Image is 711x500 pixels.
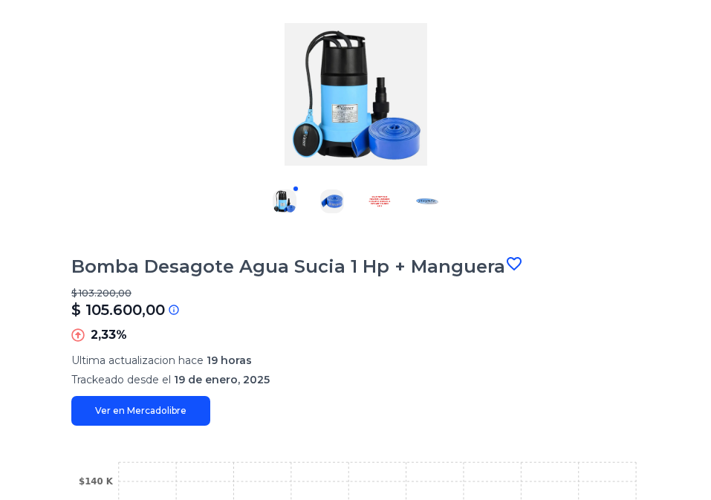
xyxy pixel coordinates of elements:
[71,396,210,426] a: Ver en Mercadolibre
[368,189,392,213] img: Bomba Desagote Agua Sucia 1 Hp + Manguera
[320,189,344,213] img: Bomba Desagote Agua Sucia 1 Hp + Manguera
[71,299,165,320] p: $ 105.600,00
[71,373,171,386] span: Trackeado desde el
[91,326,127,344] p: 2,33%
[71,354,204,367] span: Ultima actualizacion hace
[71,288,640,299] p: $ 103.200,00
[79,476,114,487] tspan: $140 K
[273,189,296,213] img: Bomba Desagote Agua Sucia 1 Hp + Manguera
[207,354,252,367] span: 19 horas
[415,189,439,213] img: Bomba Desagote Agua Sucia 1 Hp + Manguera
[71,255,505,279] h1: Bomba Desagote Agua Sucia 1 Hp + Manguera
[213,23,499,166] img: Bomba Desagote Agua Sucia 1 Hp + Manguera
[174,373,270,386] span: 19 de enero, 2025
